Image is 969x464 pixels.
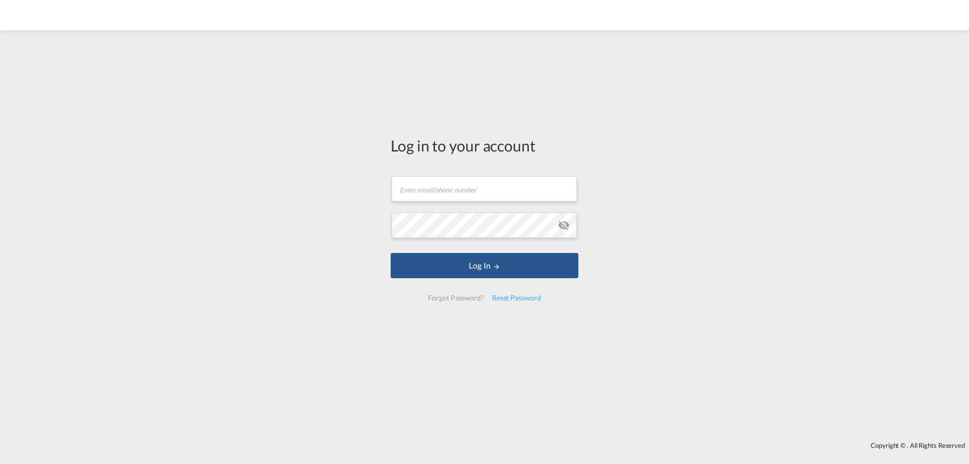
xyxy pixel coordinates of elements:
div: Reset Password [488,289,545,307]
div: Log in to your account [391,135,578,156]
button: LOGIN [391,253,578,278]
div: Forgot Password? [424,289,488,307]
md-icon: icon-eye-off [558,219,570,231]
input: Enter email/phone number [392,176,577,201]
